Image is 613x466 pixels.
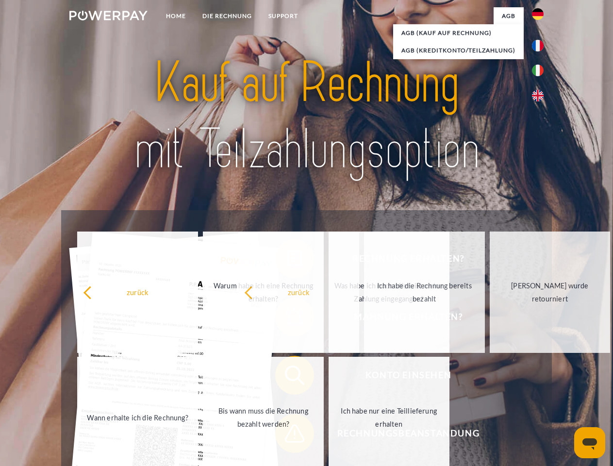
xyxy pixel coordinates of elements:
iframe: Schaltfläche zum Öffnen des Messaging-Fensters [574,427,605,458]
img: en [532,90,544,101]
div: zurück [244,285,353,299]
a: DIE RECHNUNG [194,7,260,25]
img: logo-powerpay-white.svg [69,11,148,20]
div: Ich habe die Rechnung bereits bezahlt [370,279,479,305]
div: Warum habe ich eine Rechnung erhalten? [209,279,318,305]
a: Home [158,7,194,25]
div: Wann erhalte ich die Rechnung? [83,411,192,424]
div: [PERSON_NAME] wurde retourniert [496,279,605,305]
div: zurück [83,285,192,299]
a: SUPPORT [260,7,306,25]
a: AGB (Kreditkonto/Teilzahlung) [393,42,524,59]
a: agb [494,7,524,25]
img: title-powerpay_de.svg [93,47,520,186]
img: it [532,65,544,76]
img: de [532,8,544,20]
a: AGB (Kauf auf Rechnung) [393,24,524,42]
div: Ich habe nur eine Teillieferung erhalten [334,404,444,431]
img: fr [532,40,544,51]
div: Bis wann muss die Rechnung bezahlt werden? [209,404,318,431]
